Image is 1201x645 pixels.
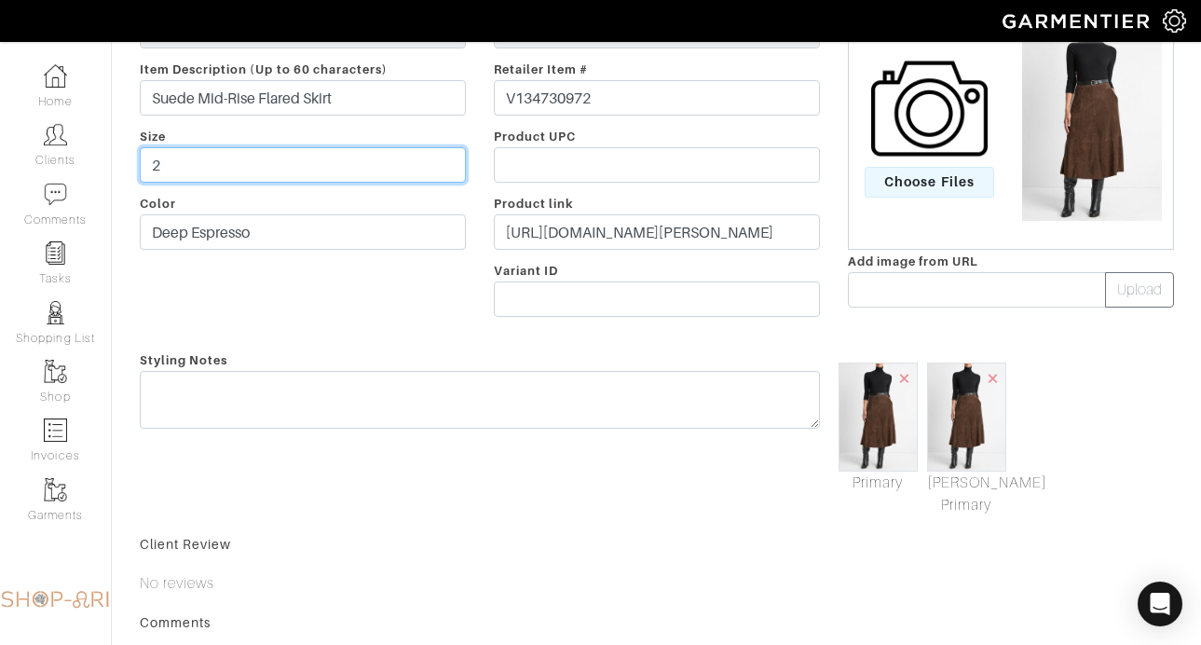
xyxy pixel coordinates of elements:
img: Suede-Mid-Rise-Flared-Skirt-204DEE.jpeg [1013,27,1171,222]
a: Mark As Primary [839,472,918,494]
img: gear-icon-white-bd11855cb880d31180b6d7d6211b90ccbf57a29d726f0c71d8c61bd08dd39cc2.png [1163,9,1186,33]
img: reminder-icon-8004d30b9f0a5d33ae49ab947aed9ed385cf756f9e5892f1edd6e32f2345188e.png [44,241,67,265]
span: Color [140,197,176,211]
img: Suede-Mid-Rise-Flared-Skirt-204DEE.jpeg [927,363,1006,472]
img: garmentier-logo-header-white-b43fb05a5012e4ada735d5af1a66efaba907eab6374d6393d1fbf88cb4ef424d.png [993,5,1163,37]
img: garments-icon-b7da505a4dc4fd61783c78ac3ca0ef83fa9d6f193b1c9dc38574b1d14d53ca28.png [44,360,67,383]
span: Product link [494,197,574,211]
span: Styling Notes [140,347,228,374]
img: camera-icon-fc4d3dba96d4bd47ec8a31cd2c90eca330c9151d3c012df1ec2579f4b5ff7bac.png [871,50,988,167]
div: Client Review [140,535,1174,554]
span: Retailer Item # [494,62,589,76]
img: dashboard-icon-dbcd8f5a0b271acd01030246c82b418ddd0df26cd7fceb0bd07c9910d44c42f6.png [44,64,67,88]
img: stylists-icon-eb353228a002819b7ec25b43dbf5f0378dd9e0616d9560372ff212230b889e62.png [44,301,67,324]
span: Variant ID [494,264,559,278]
span: Choose Files [865,167,994,198]
img: comment-icon-a0a6a9ef722e966f86d9cbdc48e553b5cf19dbc54f86b18d962a5391bc8f6eb6.png [44,183,67,206]
img: clients-icon-6bae9207a08558b7cb47a8932f037763ab4055f8c8b6bfacd5dc20c3e0201464.png [44,123,67,146]
div: Open Intercom Messenger [1138,582,1182,626]
img: garments-icon-b7da505a4dc4fd61783c78ac3ca0ef83fa9d6f193b1c9dc38574b1d14d53ca28.png [44,478,67,501]
img: Suede-Mid-Rise-Flared-Skirt-204DEE.jpeg [839,363,918,472]
span: Item Description (Up to 60 characters) [140,62,389,76]
div: Comments [140,613,1174,632]
button: Upload [1105,272,1174,308]
img: orders-icon-0abe47150d42831381b5fb84f609e132dff9fe21cb692f30cb5eec754e2cba89.png [44,419,67,442]
span: Add image from URL [848,254,979,268]
a: Mark As Primary [927,472,1006,516]
span: × [986,365,1001,391]
span: × [897,365,912,391]
span: Size [140,130,166,144]
span: Product UPC [494,130,577,144]
p: No reviews [140,572,1174,595]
